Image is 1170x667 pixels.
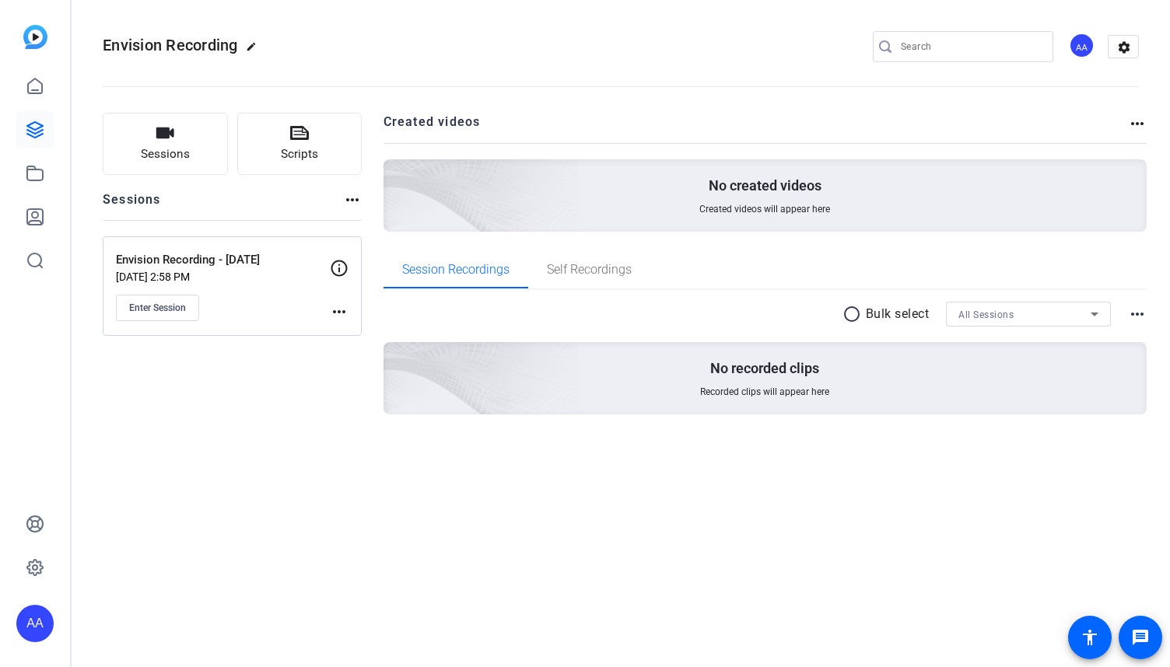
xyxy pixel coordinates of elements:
mat-icon: radio_button_unchecked [842,305,866,323]
h2: Sessions [103,190,161,220]
div: AA [1069,33,1095,58]
span: All Sessions [958,309,1014,320]
button: Enter Session [116,295,199,321]
p: No created videos [709,176,821,195]
mat-icon: more_horiz [330,302,349,321]
img: embarkstudio-empty-session.png [209,188,580,526]
span: Recorded clips will appear here [700,386,829,398]
span: Envision Recording [103,36,238,54]
mat-icon: accessibility [1081,628,1099,647]
mat-icon: more_horiz [1128,305,1147,323]
img: Creted videos background [209,5,580,343]
span: Self Recordings [547,264,632,276]
mat-icon: edit [246,41,264,60]
p: Envision Recording - [DATE] [116,251,330,269]
ngx-avatar: Adam Ahmed [1069,33,1096,60]
mat-icon: settings [1109,36,1140,59]
p: [DATE] 2:58 PM [116,271,330,283]
mat-icon: message [1131,628,1150,647]
input: Search [901,37,1041,56]
p: Bulk select [866,305,930,323]
span: Scripts [281,145,318,163]
span: Created videos will appear here [699,203,830,215]
mat-icon: more_horiz [343,190,362,209]
span: Enter Session [129,302,186,314]
h2: Created videos [384,113,1129,143]
p: No recorded clips [710,359,819,378]
span: Session Recordings [402,264,510,276]
img: blue-gradient.svg [23,25,47,49]
mat-icon: more_horiz [1128,114,1147,133]
button: Sessions [103,113,228,175]
div: AA [16,605,54,642]
button: Scripts [237,113,363,175]
span: Sessions [141,145,190,163]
